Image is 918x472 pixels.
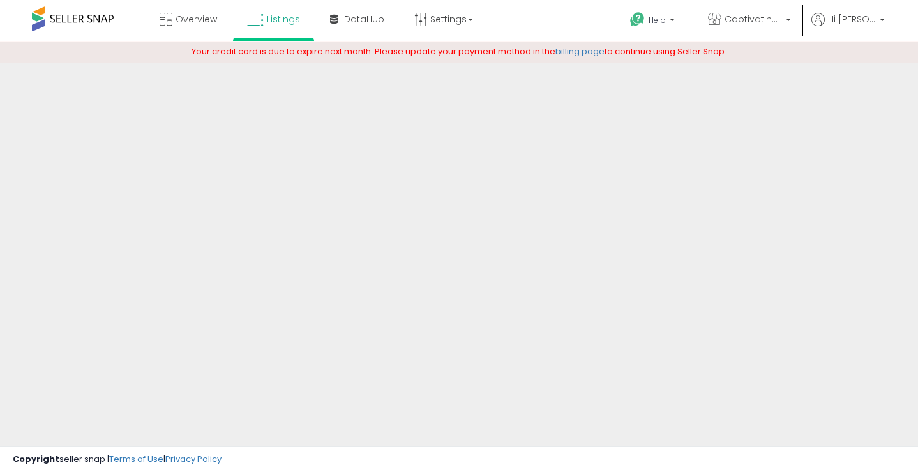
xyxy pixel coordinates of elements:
[165,453,222,465] a: Privacy Policy
[620,2,688,42] a: Help
[555,45,605,57] a: billing page
[109,453,163,465] a: Terms of Use
[176,13,217,26] span: Overview
[13,453,222,466] div: seller snap | |
[828,13,876,26] span: Hi [PERSON_NAME]
[629,11,645,27] i: Get Help
[649,15,666,26] span: Help
[725,13,782,26] span: Captivating Bargains
[192,45,726,57] span: Your credit card is due to expire next month. Please update your payment method in the to continu...
[811,13,885,42] a: Hi [PERSON_NAME]
[267,13,300,26] span: Listings
[344,13,384,26] span: DataHub
[13,453,59,465] strong: Copyright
